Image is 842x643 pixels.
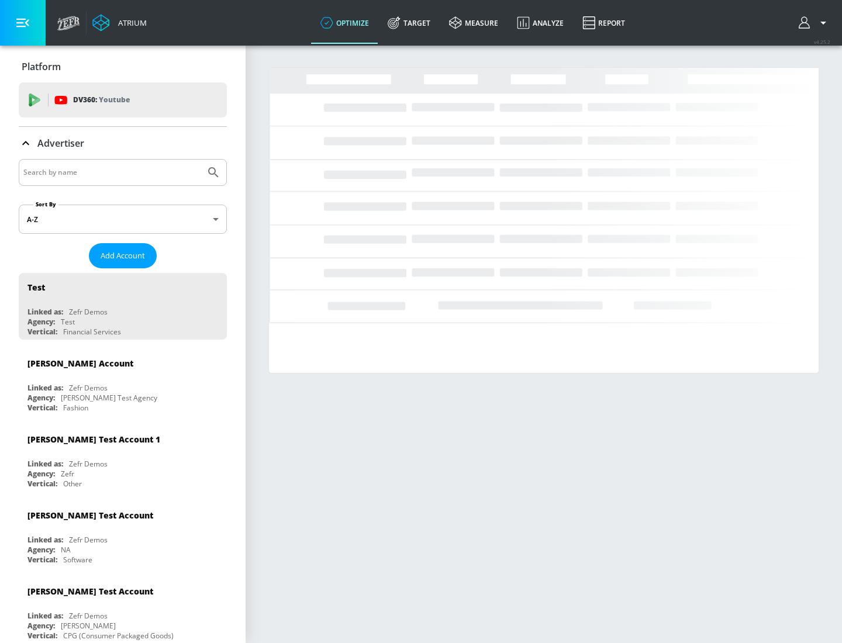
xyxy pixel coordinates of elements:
p: DV360: [73,94,130,106]
div: Atrium [113,18,147,28]
div: Zefr Demos [69,611,108,621]
label: Sort By [33,200,58,208]
div: [PERSON_NAME] [61,621,116,631]
a: measure [440,2,508,44]
div: [PERSON_NAME] AccountLinked as:Zefr DemosAgency:[PERSON_NAME] Test AgencyVertical:Fashion [19,349,227,416]
div: Agency: [27,393,55,403]
div: DV360: Youtube [19,82,227,117]
a: Analyze [508,2,573,44]
p: Advertiser [37,137,84,150]
div: Zefr [61,469,74,479]
a: Target [378,2,440,44]
div: [PERSON_NAME] Test Account 1 [27,434,160,445]
div: Test [27,282,45,293]
div: TestLinked as:Zefr DemosAgency:TestVertical:Financial Services [19,273,227,340]
a: Report [573,2,634,44]
div: Fashion [63,403,88,413]
div: Zefr Demos [69,307,108,317]
div: Software [63,555,92,565]
div: [PERSON_NAME] Test Account 1Linked as:Zefr DemosAgency:ZefrVertical:Other [19,425,227,492]
div: [PERSON_NAME] Test AccountLinked as:Zefr DemosAgency:NAVertical:Software [19,501,227,568]
div: [PERSON_NAME] Test Account [27,586,153,597]
div: CPG (Consumer Packaged Goods) [63,631,174,641]
div: Vertical: [27,479,57,489]
button: Add Account [89,243,157,268]
div: [PERSON_NAME] Test Agency [61,393,157,403]
div: Linked as: [27,459,63,469]
div: Agency: [27,469,55,479]
div: Zefr Demos [69,459,108,469]
a: optimize [311,2,378,44]
div: Agency: [27,621,55,631]
div: Agency: [27,545,55,555]
p: Youtube [99,94,130,106]
div: Other [63,479,82,489]
div: Linked as: [27,307,63,317]
input: Search by name [23,165,201,180]
div: Linked as: [27,383,63,393]
div: NA [61,545,71,555]
div: Zefr Demos [69,383,108,393]
div: [PERSON_NAME] Test Account [27,510,153,521]
div: Test [61,317,75,327]
p: Platform [22,60,61,73]
div: Vertical: [27,631,57,641]
div: Financial Services [63,327,121,337]
div: Zefr Demos [69,535,108,545]
span: v 4.25.2 [814,39,830,45]
div: Advertiser [19,127,227,160]
div: Linked as: [27,535,63,545]
div: Agency: [27,317,55,327]
div: Vertical: [27,327,57,337]
div: Linked as: [27,611,63,621]
div: Vertical: [27,403,57,413]
div: Platform [19,50,227,83]
div: [PERSON_NAME] Account [27,358,133,369]
a: Atrium [92,14,147,32]
div: A-Z [19,205,227,234]
span: Add Account [101,249,145,262]
div: Vertical: [27,555,57,565]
